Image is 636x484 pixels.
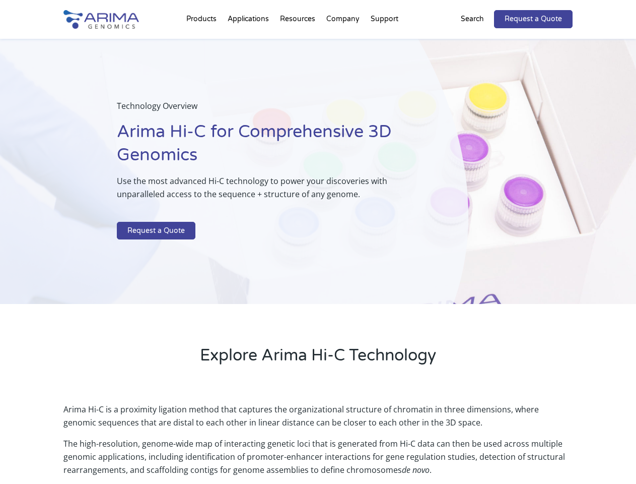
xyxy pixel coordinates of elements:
p: Use the most advanced Hi-C technology to power your discoveries with unparalleled access to the s... [117,174,417,209]
p: Technology Overview [117,99,417,120]
h1: Arima Hi-C for Comprehensive 3D Genomics [117,120,417,174]
h2: Explore Arima Hi-C Technology [63,344,572,375]
a: Request a Quote [117,222,195,240]
p: Arima Hi-C is a proximity ligation method that captures the organizational structure of chromatin... [63,403,572,437]
a: Request a Quote [494,10,573,28]
p: Search [461,13,484,26]
img: Arima-Genomics-logo [63,10,139,29]
i: de novo [402,464,430,475]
